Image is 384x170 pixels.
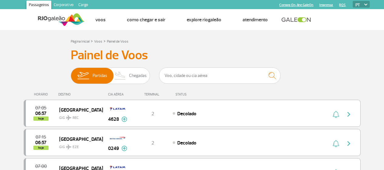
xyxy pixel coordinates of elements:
span: Partidas [93,68,107,84]
img: destiny_airplane.svg [66,115,71,120]
span: 2025-08-27 06:57:51 [35,141,46,145]
span: EZE [73,144,79,150]
img: slider-desembarque [111,68,129,84]
div: CIA AÉREA [103,92,133,96]
span: Decolado [177,111,196,117]
div: STATUS [172,92,222,96]
span: 2025-08-27 07:15:00 [36,135,46,139]
input: Voo, cidade ou cia aérea [159,68,280,84]
span: 2025-08-27 06:57:07 [35,111,46,116]
span: 2025-08-27 07:05:00 [35,106,46,110]
a: Como chegar e sair [127,17,165,23]
img: mais-info-painel-voo.svg [121,116,127,122]
span: [GEOGRAPHIC_DATA] [59,135,98,143]
h3: Painel de Voos [71,48,314,63]
span: 2025-08-27 07:00:00 [35,164,47,168]
span: 2 [151,140,154,146]
span: 4628 [108,116,119,123]
a: Compra On-line GaleOn [279,3,313,7]
span: REC [73,115,79,121]
span: Chegadas [129,68,147,84]
span: [GEOGRAPHIC_DATA] [59,106,98,114]
a: Cargo [76,1,90,10]
img: seta-direita-painel-voo.svg [345,111,352,118]
a: Atendimento [243,17,268,23]
a: > [91,37,93,44]
a: Painel de Voos [107,39,128,44]
img: slider-embarque [73,68,93,84]
a: Voos [95,17,106,23]
span: GIG [59,112,98,121]
span: 2 [151,111,154,117]
a: Corporativo [51,1,76,10]
a: > [104,37,106,44]
div: DESTINO [58,92,103,96]
span: hoje [33,146,49,150]
a: Passageiros [26,1,51,10]
span: hoje [33,116,49,121]
a: Página Inicial [71,39,90,44]
img: sino-painel-voo.svg [333,111,339,118]
a: RQS [339,3,346,7]
a: Explore RIOgaleão [187,17,221,23]
img: sino-painel-voo.svg [333,140,339,147]
img: mais-info-painel-voo.svg [121,146,127,151]
div: HORÁRIO [25,92,59,96]
img: seta-direita-painel-voo.svg [345,140,352,147]
span: GIG [59,141,98,150]
a: Imprensa [319,3,333,7]
img: destiny_airplane.svg [66,144,71,149]
div: TERMINAL [133,92,172,96]
span: 0249 [108,145,119,152]
a: Voos [94,39,102,44]
span: Decolado [177,140,196,146]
